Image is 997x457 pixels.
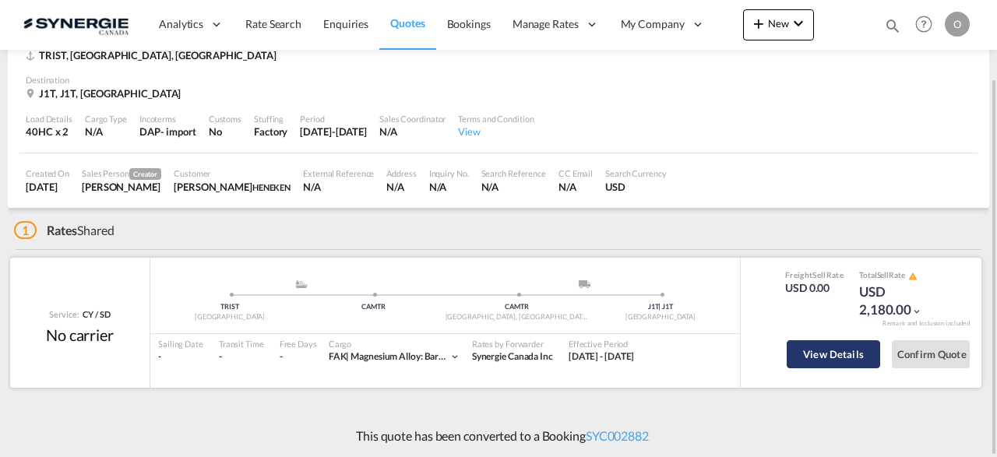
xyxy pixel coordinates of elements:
[245,17,301,30] span: Rate Search
[174,167,291,179] div: Customer
[26,113,72,125] div: Load Details
[884,17,901,34] md-icon: icon-magnify
[14,221,37,239] span: 1
[47,223,78,237] span: Rates
[139,113,196,125] div: Incoterms
[908,272,918,281] md-icon: icon-alert
[458,113,534,125] div: Terms and Condition
[429,180,469,194] div: N/A
[252,182,291,192] span: HENEKEN
[82,167,161,180] div: Sales Person
[513,16,579,32] span: Manage Rates
[139,125,160,139] div: DAP
[648,302,661,311] span: J1T
[329,350,351,362] span: FAK
[911,11,937,37] span: Help
[892,340,970,368] button: Confirm Quote
[348,427,649,445] p: This quote has been converted to a Booking
[558,167,593,179] div: CC Email
[292,280,311,288] md-icon: assets/icons/custom/ship-fill.svg
[49,308,79,320] span: Service:
[14,222,114,239] div: Shared
[621,16,685,32] span: My Company
[323,17,368,30] span: Enquiries
[209,125,241,139] div: No
[159,16,203,32] span: Analytics
[446,302,589,312] div: CAMTR
[158,338,203,350] div: Sailing Date
[379,113,446,125] div: Sales Coordinator
[481,180,546,194] div: N/A
[26,167,69,179] div: Created On
[569,350,635,362] span: [DATE] - [DATE]
[386,167,416,179] div: Address
[390,16,425,30] span: Quotes
[219,338,264,350] div: Transit Time
[911,11,945,39] div: Help
[26,48,280,62] div: TRIST, Istanbul, Asia Pacific
[82,180,161,194] div: Pablo Gomez Saldarriaga
[300,125,367,139] div: 26 Sep 2025
[749,14,768,33] md-icon: icon-plus 400-fg
[907,270,918,282] button: icon-alert
[219,350,264,364] div: -
[884,17,901,40] div: icon-magnify
[23,7,129,42] img: 1f56c880d42311ef80fc7dca854c8e59.png
[386,180,416,194] div: N/A
[209,113,241,125] div: Customs
[472,350,553,362] span: Synergie Canada Inc
[254,125,287,139] div: Factory Stuffing
[160,125,196,139] div: - import
[26,125,72,139] div: 40HC x 2
[85,125,127,139] div: N/A
[558,180,593,194] div: N/A
[789,14,808,33] md-icon: icon-chevron-down
[945,12,970,37] div: O
[85,113,127,125] div: Cargo Type
[785,269,844,280] div: Freight Rate
[472,338,553,350] div: Rates by Forwarder
[26,74,971,86] div: Destination
[301,302,445,312] div: CAMTR
[329,350,449,364] div: magnesium alloy: bars, plates, rods, sheets, strips, etc.
[254,113,287,125] div: Stuffing
[859,269,937,282] div: Total Rate
[787,340,880,368] button: View Details
[877,270,890,279] span: Sell
[569,338,635,350] div: Effective Period
[303,167,374,179] div: External Reference
[346,350,349,362] span: |
[605,180,667,194] div: USD
[158,350,203,364] div: -
[871,319,981,328] div: Remark and Inclusion included
[472,350,553,364] div: Synergie Canada Inc
[569,350,635,364] div: 24 Jul 2025 - 26 Sep 2025
[449,351,460,362] md-icon: icon-chevron-down
[429,167,469,179] div: Inquiry No.
[303,180,374,194] div: N/A
[46,324,114,346] div: No carrier
[586,428,649,443] a: SYC002882
[280,338,317,350] div: Free Days
[481,167,546,179] div: Search Reference
[785,280,844,296] div: USD 0.00
[749,17,808,30] span: New
[911,306,922,317] md-icon: icon-chevron-down
[79,308,110,320] div: CY / SD
[174,180,291,194] div: Patricia Cassundé
[129,168,161,180] span: Creator
[579,280,590,288] img: road
[39,49,277,62] span: TRIST, [GEOGRAPHIC_DATA], [GEOGRAPHIC_DATA]
[447,17,491,30] span: Bookings
[662,302,673,311] span: J1T
[812,270,826,279] span: Sell
[859,283,937,320] div: USD 2,180.00
[589,312,732,322] div: [GEOGRAPHIC_DATA]
[26,86,185,100] div: J1T, J1T, Canada
[446,312,589,322] div: [GEOGRAPHIC_DATA], [GEOGRAPHIC_DATA]
[743,9,814,40] button: icon-plus 400-fgNewicon-chevron-down
[158,312,301,322] div: [GEOGRAPHIC_DATA]
[658,302,661,311] span: |
[158,302,301,312] div: TRIST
